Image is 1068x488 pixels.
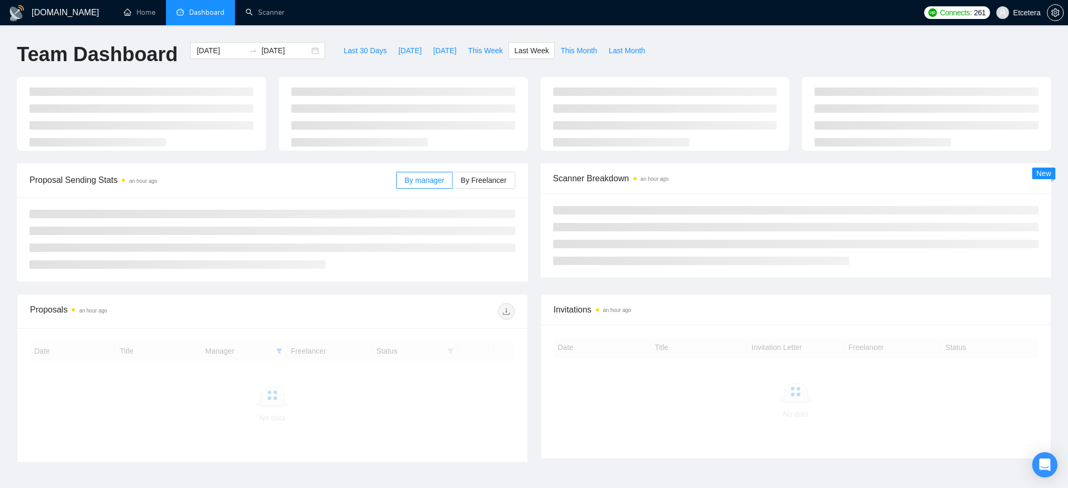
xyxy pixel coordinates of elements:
time: an hour ago [129,178,157,184]
span: Scanner Breakdown [553,172,1039,185]
span: setting [1047,8,1063,17]
span: Invitations [554,303,1038,316]
span: [DATE] [398,45,422,56]
span: 261 [974,7,985,18]
div: Proposals [30,303,272,320]
span: dashboard [177,8,184,16]
span: Connects: [940,7,972,18]
span: This Week [468,45,503,56]
button: Last 30 Days [338,42,393,59]
span: Last 30 Days [344,45,387,56]
time: an hour ago [603,307,631,313]
button: Last Week [508,42,555,59]
span: [DATE] [433,45,456,56]
button: This Week [462,42,508,59]
span: This Month [561,45,597,56]
span: By manager [405,176,444,184]
img: upwork-logo.png [928,8,937,17]
button: setting [1047,4,1064,21]
button: [DATE] [393,42,427,59]
div: Open Intercom Messenger [1032,452,1057,477]
span: Last Week [514,45,549,56]
input: End date [261,45,309,56]
button: This Month [555,42,603,59]
span: Proposal Sending Stats [30,173,396,187]
a: homeHome [124,8,155,17]
span: By Freelancer [460,176,506,184]
span: Dashboard [189,8,224,17]
a: setting [1047,8,1064,17]
span: user [999,9,1006,16]
a: searchScanner [246,8,285,17]
time: an hour ago [79,308,107,314]
button: [DATE] [427,42,462,59]
button: Last Month [603,42,651,59]
time: an hour ago [641,176,669,182]
span: Last Month [609,45,645,56]
input: Start date [197,45,244,56]
span: New [1036,169,1051,178]
img: logo [8,5,25,22]
h1: Team Dashboard [17,42,178,67]
span: to [249,46,257,55]
span: swap-right [249,46,257,55]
